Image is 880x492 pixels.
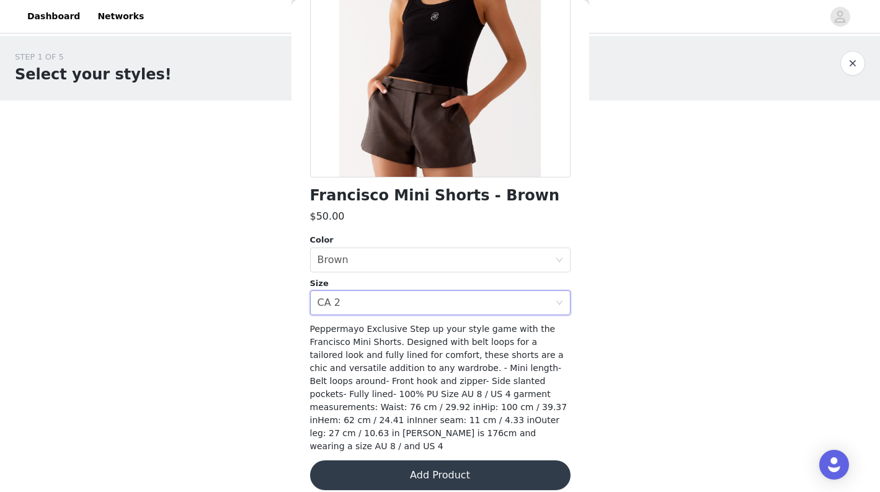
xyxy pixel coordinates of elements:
[20,2,87,30] a: Dashboard
[90,2,151,30] a: Networks
[310,460,571,490] button: Add Product
[310,209,345,224] h3: $50.00
[310,277,571,290] div: Size
[310,187,560,204] h1: Francisco Mini Shorts - Brown
[834,7,846,27] div: avatar
[15,63,172,86] h1: Select your styles!
[318,248,349,272] div: Brown
[310,324,567,451] span: Peppermayo Exclusive Step up your style game with the Francisco Mini Shorts. Designed with belt l...
[310,234,571,246] div: Color
[318,291,340,315] div: CA 2
[15,51,172,63] div: STEP 1 OF 5
[819,450,849,480] div: Open Intercom Messenger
